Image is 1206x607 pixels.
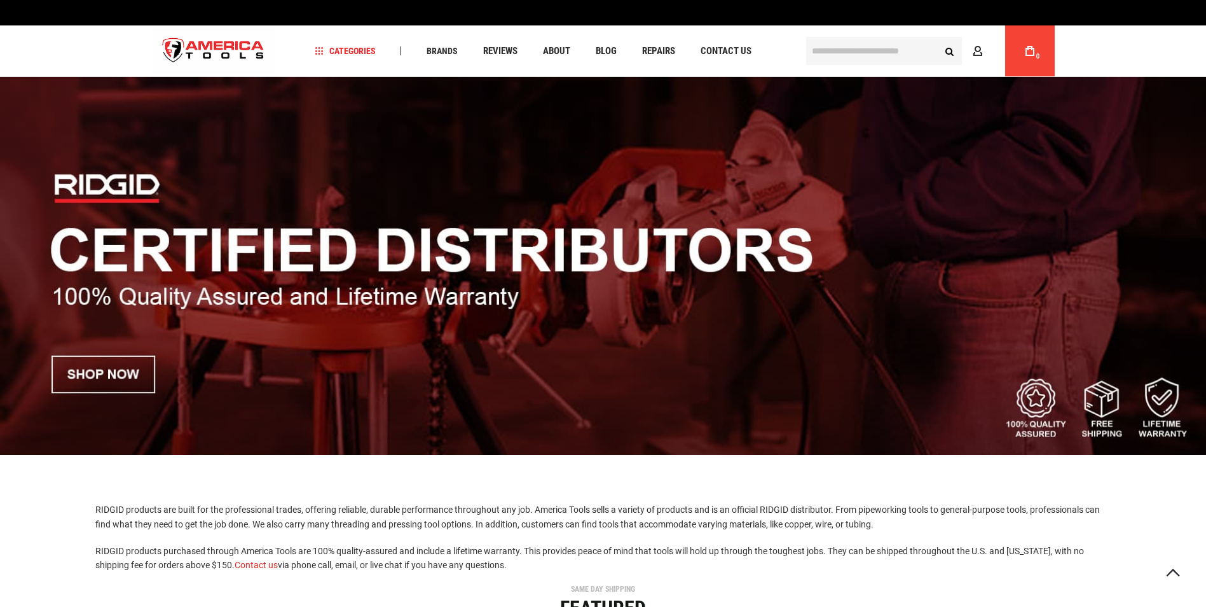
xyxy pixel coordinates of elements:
[642,46,675,56] span: Repairs
[427,46,458,55] span: Brands
[1036,53,1040,60] span: 0
[1018,25,1042,76] a: 0
[537,43,576,60] a: About
[309,43,381,60] a: Categories
[938,39,962,63] button: Search
[477,43,523,60] a: Reviews
[543,46,570,56] span: About
[483,46,517,56] span: Reviews
[636,43,681,60] a: Repairs
[590,43,622,60] a: Blog
[701,46,751,56] span: Contact Us
[152,27,275,75] img: America Tools
[315,46,376,55] span: Categories
[695,43,757,60] a: Contact Us
[596,46,617,56] span: Blog
[95,503,1111,531] p: RIDGID products are built for the professional trades, offering reliable, durable performance thr...
[149,585,1058,593] div: SAME DAY SHIPPING
[235,560,278,570] a: Contact us
[95,544,1111,573] p: RIDGID products purchased through America Tools are 100% quality-assured and include a lifetime w...
[152,27,275,75] a: store logo
[421,43,463,60] a: Brands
